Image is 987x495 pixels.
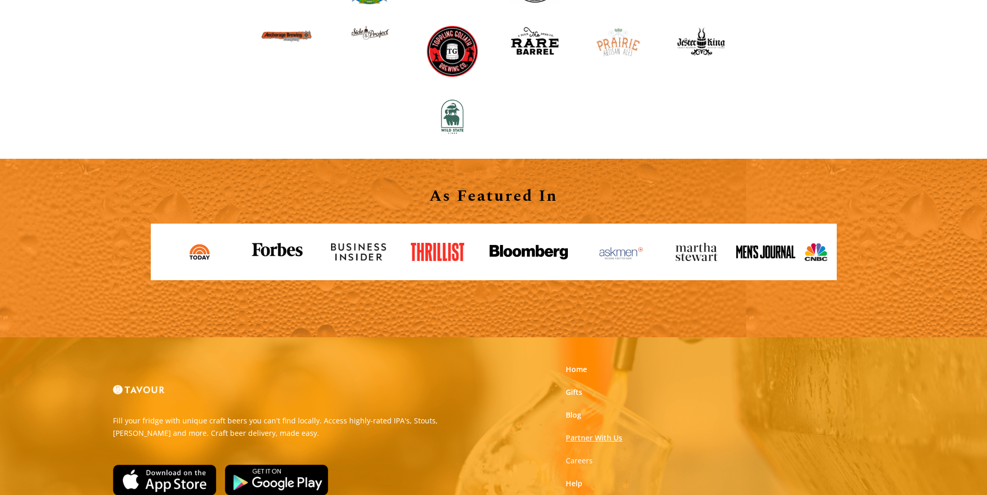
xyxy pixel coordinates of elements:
[566,433,622,443] a: Partner With Us
[566,364,587,375] a: Home
[566,387,582,397] a: Gifts
[430,184,558,208] strong: As Featured In
[566,478,582,489] a: Help
[566,456,593,466] a: Careers
[113,415,486,439] p: Fill your fridge with unique craft beers you can't find locally. Access highly-rated IPA's, Stout...
[566,410,581,420] a: Blog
